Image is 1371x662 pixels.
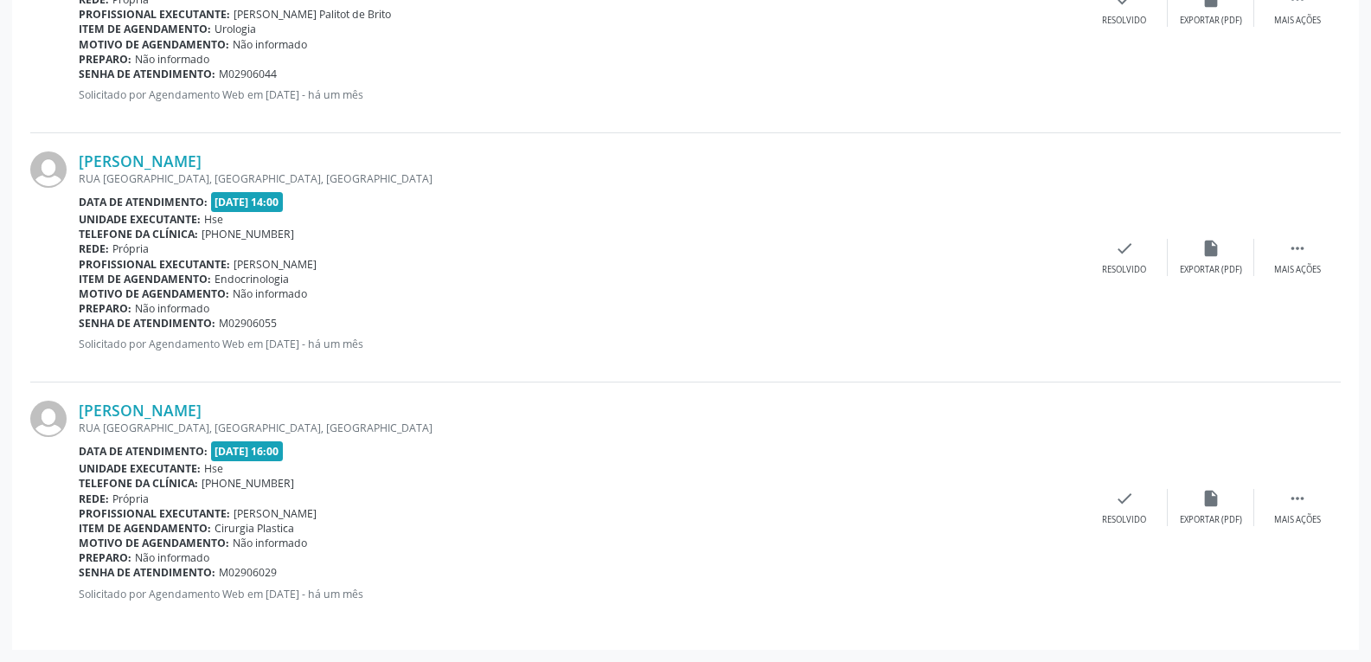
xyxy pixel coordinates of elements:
i: insert_drive_file [1201,489,1220,508]
i: check [1115,489,1134,508]
b: Item de agendamento: [79,272,211,286]
b: Motivo de agendamento: [79,286,229,301]
span: Não informado [233,286,307,301]
div: RUA [GEOGRAPHIC_DATA], [GEOGRAPHIC_DATA], [GEOGRAPHIC_DATA] [79,421,1081,435]
span: M02906044 [219,67,277,81]
div: Exportar (PDF) [1180,264,1242,276]
b: Profissional executante: [79,506,230,521]
i:  [1288,489,1307,508]
span: Hse [204,461,223,476]
div: Resolvido [1102,514,1146,526]
span: Hse [204,212,223,227]
div: Mais ações [1274,264,1321,276]
div: RUA [GEOGRAPHIC_DATA], [GEOGRAPHIC_DATA], [GEOGRAPHIC_DATA] [79,171,1081,186]
span: Não informado [135,301,209,316]
span: Cirurgia Plastica [215,521,294,536]
b: Telefone da clínica: [79,227,198,241]
div: Resolvido [1102,264,1146,276]
b: Rede: [79,241,109,256]
div: Mais ações [1274,15,1321,27]
b: Unidade executante: [79,212,201,227]
i: insert_drive_file [1201,239,1220,258]
span: [PERSON_NAME] Palitot de Brito [234,7,391,22]
span: [PHONE_NUMBER] [202,227,294,241]
a: [PERSON_NAME] [79,401,202,420]
span: Urologia [215,22,256,36]
div: Mais ações [1274,514,1321,526]
b: Profissional executante: [79,7,230,22]
span: [DATE] 16:00 [211,441,284,461]
img: img [30,151,67,188]
b: Profissional executante: [79,257,230,272]
b: Data de atendimento: [79,444,208,459]
b: Motivo de agendamento: [79,37,229,52]
div: Resolvido [1102,15,1146,27]
span: M02906055 [219,316,277,331]
b: Senha de atendimento: [79,316,215,331]
p: Solicitado por Agendamento Web em [DATE] - há um mês [79,87,1081,102]
b: Data de atendimento: [79,195,208,209]
b: Preparo: [79,550,131,565]
a: [PERSON_NAME] [79,151,202,170]
b: Senha de atendimento: [79,67,215,81]
span: Própria [112,241,149,256]
b: Preparo: [79,52,131,67]
span: [PHONE_NUMBER] [202,476,294,491]
span: M02906029 [219,565,277,580]
b: Item de agendamento: [79,22,211,36]
span: [PERSON_NAME] [234,257,317,272]
i: check [1115,239,1134,258]
b: Preparo: [79,301,131,316]
p: Solicitado por Agendamento Web em [DATE] - há um mês [79,337,1081,351]
b: Senha de atendimento: [79,565,215,580]
b: Item de agendamento: [79,521,211,536]
span: Não informado [135,52,209,67]
span: Própria [112,492,149,506]
p: Solicitado por Agendamento Web em [DATE] - há um mês [79,587,1081,601]
b: Rede: [79,492,109,506]
span: Não informado [135,550,209,565]
span: Endocrinologia [215,272,289,286]
img: img [30,401,67,437]
b: Motivo de agendamento: [79,536,229,550]
span: Não informado [233,37,307,52]
b: Telefone da clínica: [79,476,198,491]
span: [DATE] 14:00 [211,192,284,212]
div: Exportar (PDF) [1180,15,1242,27]
span: Não informado [233,536,307,550]
div: Exportar (PDF) [1180,514,1242,526]
i:  [1288,239,1307,258]
b: Unidade executante: [79,461,201,476]
span: [PERSON_NAME] [234,506,317,521]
